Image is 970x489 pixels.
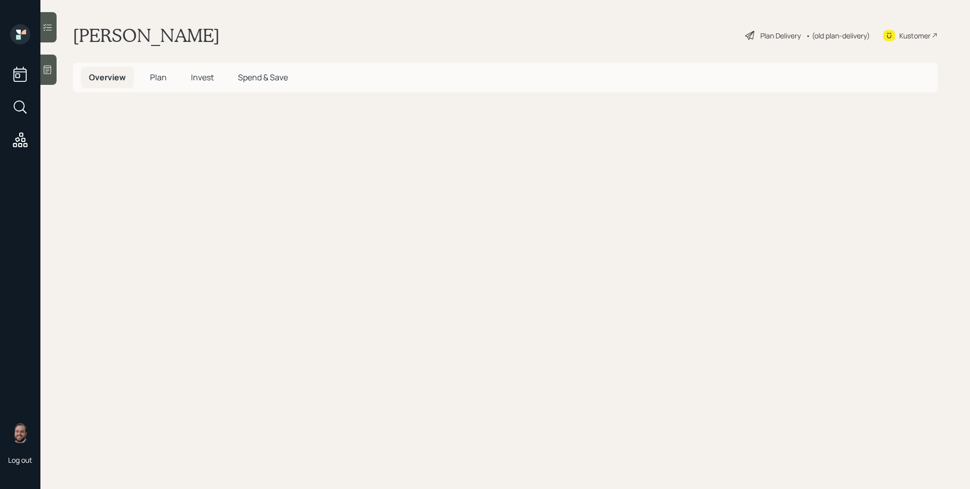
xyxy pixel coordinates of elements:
[899,30,931,41] div: Kustomer
[8,455,32,465] div: Log out
[73,24,220,46] h1: [PERSON_NAME]
[150,72,167,83] span: Plan
[10,423,30,443] img: james-distasi-headshot.png
[806,30,870,41] div: • (old plan-delivery)
[760,30,801,41] div: Plan Delivery
[89,72,126,83] span: Overview
[191,72,214,83] span: Invest
[238,72,288,83] span: Spend & Save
